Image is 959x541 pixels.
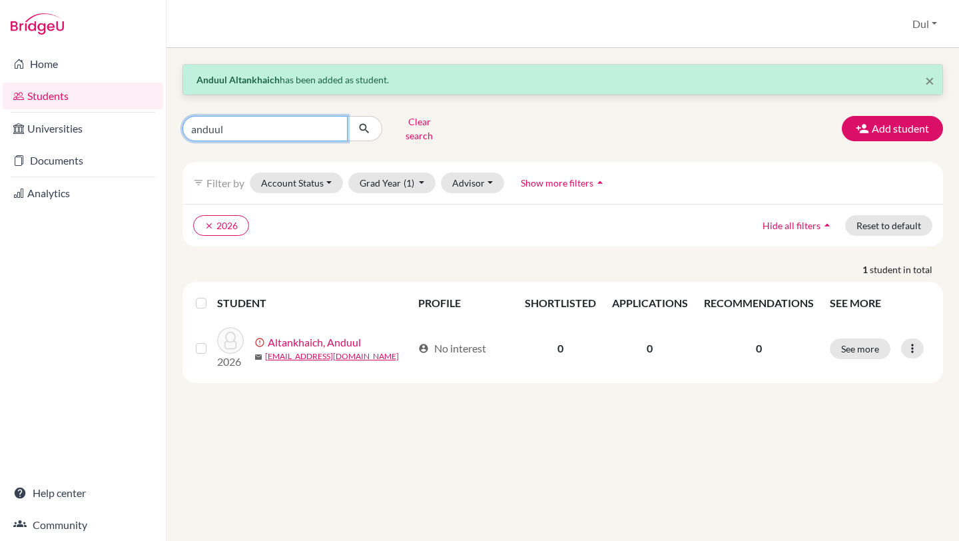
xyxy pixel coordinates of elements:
[196,74,280,85] strong: Anduul Altankhaich
[254,337,268,348] span: error_outline
[906,11,943,37] button: Dul
[521,177,593,189] span: Show more filters
[254,353,262,361] span: mail
[845,215,932,236] button: Reset to default
[217,287,410,319] th: STUDENT
[696,287,822,319] th: RECOMMENDATIONS
[250,173,343,193] button: Account Status
[862,263,870,276] strong: 1
[820,219,834,232] i: arrow_drop_up
[593,176,607,189] i: arrow_drop_up
[3,115,163,142] a: Universities
[3,147,163,174] a: Documents
[193,177,204,188] i: filter_list
[3,480,163,506] a: Help center
[217,327,244,354] img: Altankhaich, Anduul
[196,73,929,87] p: has been added as student.
[268,334,361,350] a: Altankhaich, Anduul
[509,173,618,193] button: Show more filtersarrow_drop_up
[193,215,249,236] button: clear2026
[3,180,163,207] a: Analytics
[348,173,436,193] button: Grad Year(1)
[870,263,943,276] span: student in total
[418,343,429,354] span: account_circle
[410,287,517,319] th: PROFILE
[206,177,244,189] span: Filter by
[204,221,214,231] i: clear
[704,340,814,356] p: 0
[3,512,163,538] a: Community
[265,350,399,362] a: [EMAIL_ADDRESS][DOMAIN_NAME]
[830,338,890,359] button: See more
[925,71,934,90] span: ×
[604,319,696,378] td: 0
[763,220,820,231] span: Hide all filters
[842,116,943,141] button: Add student
[517,287,604,319] th: SHORTLISTED
[418,340,486,356] div: No interest
[11,13,64,35] img: Bridge-U
[3,83,163,109] a: Students
[441,173,504,193] button: Advisor
[382,111,456,146] button: Clear search
[822,287,938,319] th: SEE MORE
[182,116,348,141] input: Find student by name...
[604,287,696,319] th: APPLICATIONS
[3,51,163,77] a: Home
[404,177,414,189] span: (1)
[925,73,934,89] button: Close
[217,354,244,370] p: 2026
[751,215,845,236] button: Hide all filtersarrow_drop_up
[517,319,604,378] td: 0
